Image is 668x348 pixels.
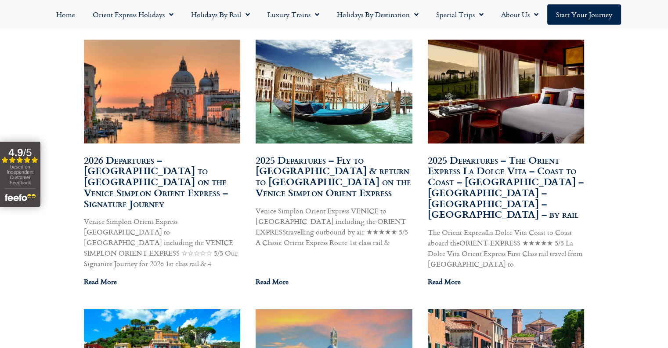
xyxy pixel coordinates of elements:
p: The Orient ExpressLa Dolce Vita Coast to Coast aboard theORIENT EXPRESS ★★★★★ 5/5 La Dolce Vita O... [428,227,585,269]
a: 2026 Departures – [GEOGRAPHIC_DATA] to [GEOGRAPHIC_DATA] on the Venice Simplon Orient Express – S... [84,153,228,211]
a: About Us [492,4,547,25]
a: 2025 Departures – The Orient Express La Dolce Vita – Coast to Coast – [GEOGRAPHIC_DATA] – [GEOGRA... [428,153,584,222]
nav: Menu [4,4,664,25]
a: Holidays by Rail [182,4,259,25]
a: Holidays by Destination [328,4,427,25]
a: Home [47,4,84,25]
a: Special Trips [427,4,492,25]
a: Orient Express Special Venice compressed [84,40,241,143]
img: Orient Express Special Venice compressed [56,39,267,144]
p: Venice Simplon Orient Express [GEOGRAPHIC_DATA] to [GEOGRAPHIC_DATA] including the VENICE SIMPLON... [84,216,241,269]
a: Luxury Trains [259,4,328,25]
a: Start your Journey [547,4,621,25]
a: Read more about 2026 Departures – London to Venice on the Venice Simplon Orient Express – Signatu... [84,276,117,287]
a: Read more about 2025 Departures – The Orient Express La Dolce Vita – Coast to Coast – Rome – Veni... [428,276,461,287]
p: Venice Simplon Orient Express VENICE to [GEOGRAPHIC_DATA] including the ORIENT EXPRESStravelling ... [256,205,412,248]
img: venice aboard the Orient Express [255,39,413,144]
a: Orient Express Holidays [84,4,182,25]
a: 2025 Departures – Fly to [GEOGRAPHIC_DATA] & return to [GEOGRAPHIC_DATA] on the Venice Simplon Or... [256,153,411,200]
a: venice aboard the Orient Express [256,40,412,143]
a: Read more about 2025 Departures – Fly to Venice & return to London on the Venice Simplon Orient E... [256,276,289,287]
